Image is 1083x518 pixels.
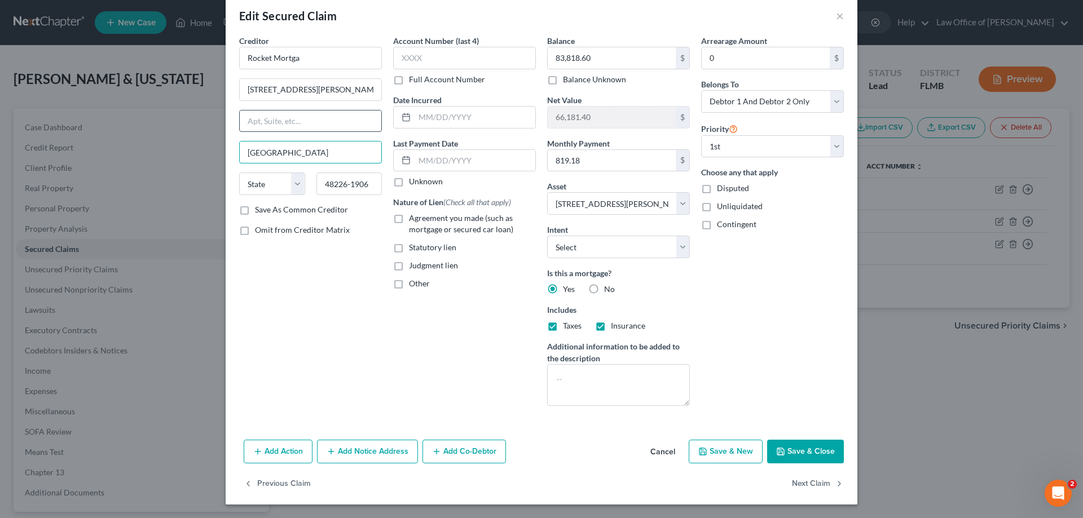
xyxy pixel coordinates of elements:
[689,440,763,463] button: Save & New
[255,225,350,234] span: Omit from Creditor Matrix
[547,224,568,236] label: Intent
[409,74,485,85] label: Full Account Number
[393,94,442,106] label: Date Incurred
[836,9,844,23] button: ×
[767,440,844,463] button: Save & Close
[547,181,566,191] span: Asset
[676,107,689,128] div: $
[604,284,615,294] span: No
[409,278,430,288] span: Other
[1045,480,1072,507] iframe: Intercom live chat
[409,242,456,252] span: Statutory lien
[422,440,506,463] button: Add Co-Debtor
[393,47,536,69] input: XXXX
[240,141,381,163] input: Enter city...
[547,35,575,47] label: Balance
[240,110,381,132] input: Apt, Suite, etc...
[548,150,676,171] input: 0.00
[244,440,312,463] button: Add Action
[641,441,684,463] button: Cancel
[547,94,582,106] label: Net Value
[563,284,575,294] span: Yes
[676,150,689,171] div: $
[701,166,844,178] label: Choose any that apply
[702,47,830,69] input: 0.00
[717,201,763,211] span: Unliquidated
[611,321,645,330] span: Insurance
[701,35,767,47] label: Arrearage Amount
[244,472,311,496] button: Previous Claim
[415,150,535,171] input: MM/DD/YYYY
[676,47,689,69] div: $
[409,260,458,270] span: Judgment lien
[548,47,676,69] input: 0.00
[240,79,381,100] input: Enter address...
[830,47,843,69] div: $
[563,74,626,85] label: Balance Unknown
[547,304,690,316] label: Includes
[443,197,511,207] span: (Check all that apply)
[317,440,418,463] button: Add Notice Address
[239,8,337,24] div: Edit Secured Claim
[792,472,844,496] button: Next Claim
[701,79,739,89] span: Belongs To
[547,138,610,149] label: Monthly Payment
[548,107,676,128] input: 0.00
[393,196,511,208] label: Nature of Lien
[316,172,382,195] input: Enter zip...
[393,138,458,149] label: Last Payment Date
[415,107,535,128] input: MM/DD/YYYY
[255,204,348,215] label: Save As Common Creditor
[239,36,269,46] span: Creditor
[547,267,690,279] label: Is this a mortgage?
[701,122,738,135] label: Priority
[409,213,513,234] span: Agreement you made (such as mortgage or secured car loan)
[563,321,582,330] span: Taxes
[239,47,382,69] input: Search creditor by name...
[547,340,690,364] label: Additional information to be added to the description
[393,35,479,47] label: Account Number (last 4)
[409,176,443,187] label: Unknown
[1068,480,1077,489] span: 2
[717,219,756,229] span: Contingent
[717,183,749,193] span: Disputed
